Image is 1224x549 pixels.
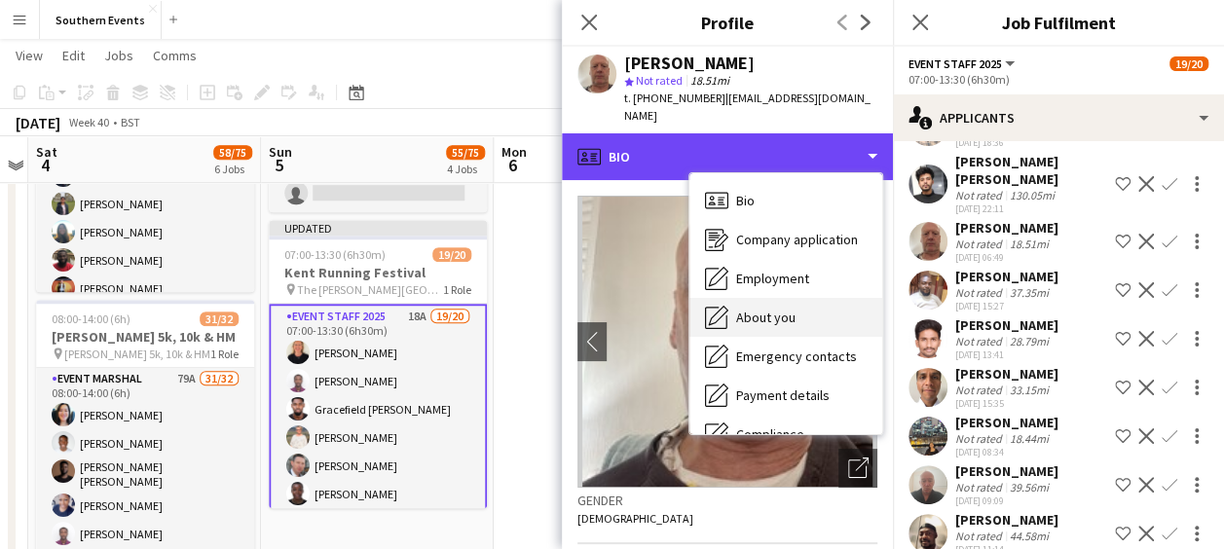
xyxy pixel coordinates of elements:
[577,196,877,488] img: Crew avatar or photo
[955,397,1058,410] div: [DATE] 15:35
[689,337,882,376] div: Emergency contacts
[443,282,471,297] span: 1 Role
[562,10,893,35] h3: Profile
[1006,480,1053,494] div: 39.56mi
[269,220,487,508] app-job-card: Updated07:00-13:30 (6h30m)19/20Kent Running Festival The [PERSON_NAME][GEOGRAPHIC_DATA]1 RoleEven...
[36,143,57,161] span: Sat
[736,386,830,404] span: Payment details
[145,43,204,68] a: Comms
[686,73,733,88] span: 18.51mi
[96,43,141,68] a: Jobs
[432,247,471,262] span: 19/20
[955,285,1006,300] div: Not rated
[64,347,210,361] span: [PERSON_NAME] 5k, 10k & HM
[16,47,43,64] span: View
[446,145,485,160] span: 55/75
[214,162,251,176] div: 6 Jobs
[955,316,1058,334] div: [PERSON_NAME]
[955,431,1006,446] div: Not rated
[624,55,755,72] div: [PERSON_NAME]
[1006,334,1053,348] div: 28.79mi
[562,133,893,180] div: Bio
[955,446,1058,458] div: [DATE] 08:34
[955,268,1058,285] div: [PERSON_NAME]
[955,348,1058,361] div: [DATE] 13:41
[269,143,292,161] span: Sun
[689,259,882,298] div: Employment
[577,511,693,526] span: [DEMOGRAPHIC_DATA]
[624,91,725,105] span: t. [PHONE_NUMBER]
[955,414,1058,431] div: [PERSON_NAME]
[893,10,1224,35] h3: Job Fulfilment
[955,251,1058,264] div: [DATE] 06:49
[909,56,1018,71] button: Event Staff 2025
[153,47,197,64] span: Comms
[16,113,60,132] div: [DATE]
[501,143,527,161] span: Mon
[909,72,1208,87] div: 07:00-13:30 (6h30m)
[955,188,1006,202] div: Not rated
[736,425,804,443] span: Compliance
[200,311,239,326] span: 31/32
[1169,56,1208,71] span: 19/20
[269,220,487,236] div: Updated
[40,1,162,39] button: Southern Events
[1006,529,1053,543] div: 44.58mi
[297,282,443,297] span: The [PERSON_NAME][GEOGRAPHIC_DATA]
[955,494,1058,507] div: [DATE] 09:09
[121,115,140,129] div: BST
[838,449,877,488] div: Open photos pop-in
[577,492,877,509] h3: Gender
[736,231,858,248] span: Company application
[689,181,882,220] div: Bio
[210,347,239,361] span: 1 Role
[689,415,882,454] div: Compliance
[33,154,57,176] span: 4
[52,311,130,326] span: 08:00-14:00 (6h)
[447,162,484,176] div: 4 Jobs
[955,300,1058,312] div: [DATE] 15:27
[689,376,882,415] div: Payment details
[955,365,1058,383] div: [PERSON_NAME]
[955,383,1006,397] div: Not rated
[1006,188,1058,202] div: 130.05mi
[1006,383,1053,397] div: 33.15mi
[1006,285,1053,300] div: 37.35mi
[736,348,857,365] span: Emergency contacts
[955,153,1107,188] div: [PERSON_NAME] [PERSON_NAME]
[955,511,1058,529] div: [PERSON_NAME]
[955,136,1056,149] div: [DATE] 18:36
[62,47,85,64] span: Edit
[909,56,1002,71] span: Event Staff 2025
[689,298,882,337] div: About you
[36,328,254,346] h3: [PERSON_NAME] 5k, 10k & HM
[284,247,386,262] span: 07:00-13:30 (6h30m)
[955,202,1107,215] div: [DATE] 22:11
[636,73,683,88] span: Not rated
[266,154,292,176] span: 5
[736,309,796,326] span: About you
[55,43,93,68] a: Edit
[104,47,133,64] span: Jobs
[64,115,113,129] span: Week 40
[8,43,51,68] a: View
[955,237,1006,251] div: Not rated
[624,91,871,123] span: | [EMAIL_ADDRESS][DOMAIN_NAME]
[1006,237,1053,251] div: 18.51mi
[499,154,527,176] span: 6
[955,462,1058,480] div: [PERSON_NAME]
[955,529,1006,543] div: Not rated
[955,480,1006,494] div: Not rated
[689,220,882,259] div: Company application
[736,192,755,209] span: Bio
[893,94,1224,141] div: Applicants
[1006,431,1053,446] div: 18.44mi
[736,270,809,287] span: Employment
[213,145,252,160] span: 58/75
[955,334,1006,348] div: Not rated
[269,264,487,281] h3: Kent Running Festival
[955,219,1058,237] div: [PERSON_NAME]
